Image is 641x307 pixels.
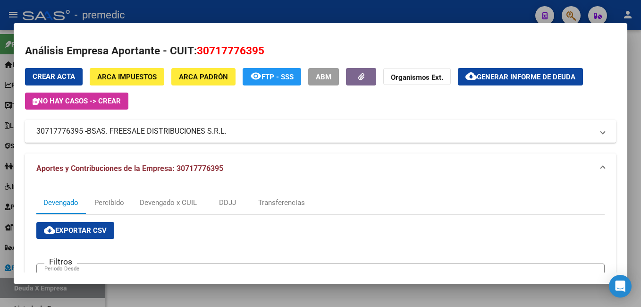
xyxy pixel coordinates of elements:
[87,126,227,137] span: BSAS. FREESALE DISTRIBUCIONES S.R.L.
[43,197,78,208] div: Devengado
[25,120,616,143] mat-expansion-panel-header: 30717776395 -BSAS. FREESALE DISTRIBUCIONES S.R.L.
[25,68,83,85] button: Crear Acta
[97,73,157,81] span: ARCA Impuestos
[90,68,164,85] button: ARCA Impuestos
[171,68,236,85] button: ARCA Padrón
[36,164,223,173] span: Aportes y Contribuciones de la Empresa: 30717776395
[44,224,55,236] mat-icon: cloud_download
[25,43,616,59] h2: Análisis Empresa Aportante - CUIT:
[44,226,107,235] span: Exportar CSV
[36,222,114,239] button: Exportar CSV
[179,73,228,81] span: ARCA Padrón
[477,73,575,81] span: Generar informe de deuda
[316,73,331,81] span: ABM
[250,70,261,82] mat-icon: remove_red_eye
[197,44,264,57] span: 30717776395
[44,256,77,267] h3: Filtros
[391,73,443,82] strong: Organismos Ext.
[219,197,236,208] div: DDJJ
[465,70,477,82] mat-icon: cloud_download
[140,197,197,208] div: Devengado x CUIL
[36,126,593,137] mat-panel-title: 30717776395 -
[94,197,124,208] div: Percibido
[261,73,294,81] span: FTP - SSS
[308,68,339,85] button: ABM
[243,68,301,85] button: FTP - SSS
[609,275,632,298] div: Open Intercom Messenger
[258,197,305,208] div: Transferencias
[33,97,121,105] span: No hay casos -> Crear
[383,68,451,85] button: Organismos Ext.
[33,72,75,81] span: Crear Acta
[25,93,128,110] button: No hay casos -> Crear
[25,153,616,184] mat-expansion-panel-header: Aportes y Contribuciones de la Empresa: 30717776395
[458,68,583,85] button: Generar informe de deuda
